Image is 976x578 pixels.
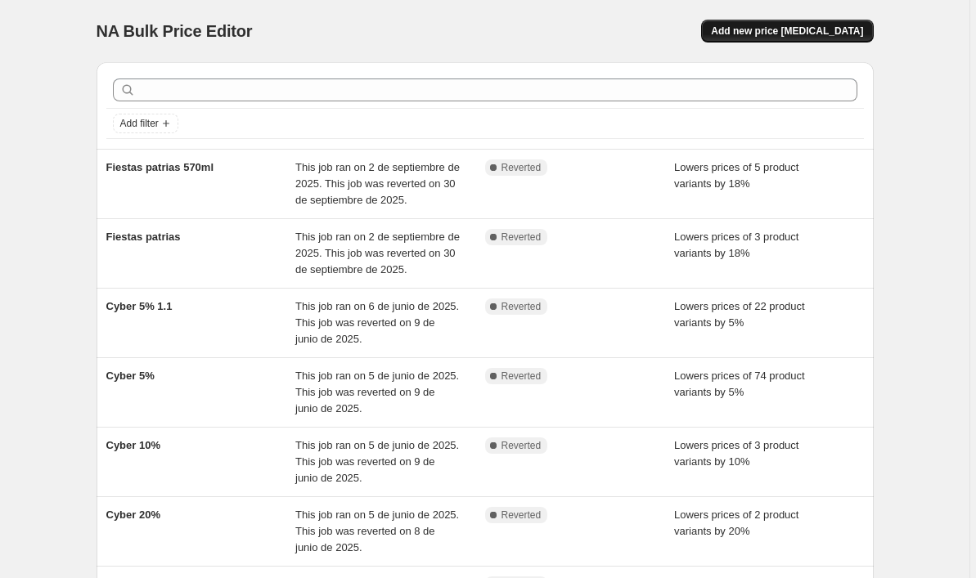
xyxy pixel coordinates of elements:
span: Reverted [501,231,542,244]
span: Lowers prices of 3 product variants by 10% [674,439,798,468]
span: This job ran on 2 de septiembre de 2025. This job was reverted on 30 de septiembre de 2025. [295,231,460,276]
span: Reverted [501,300,542,313]
span: Cyber 5% [106,370,155,382]
span: This job ran on 5 de junio de 2025. This job was reverted on 9 de junio de 2025. [295,370,459,414]
span: NA Bulk Price Editor [97,22,253,40]
span: Cyber 5% 1.1 [106,300,173,312]
span: Add filter [120,117,159,130]
span: Fiestas patrias [106,231,181,243]
span: Lowers prices of 3 product variants by 18% [674,231,798,259]
span: This job ran on 5 de junio de 2025. This job was reverted on 9 de junio de 2025. [295,439,459,484]
span: This job ran on 5 de junio de 2025. This job was reverted on 8 de junio de 2025. [295,509,459,553]
span: Lowers prices of 2 product variants by 20% [674,509,798,537]
button: Add new price [MEDICAL_DATA] [701,20,873,43]
span: Cyber 20% [106,509,160,521]
span: This job ran on 6 de junio de 2025. This job was reverted on 9 de junio de 2025. [295,300,459,345]
span: Lowers prices of 22 product variants by 5% [674,300,805,329]
span: Reverted [501,509,542,522]
span: Cyber 10% [106,439,160,451]
span: Lowers prices of 74 product variants by 5% [674,370,805,398]
span: Fiestas patrias 570ml [106,161,214,173]
button: Add filter [113,114,178,133]
span: Add new price [MEDICAL_DATA] [711,25,863,38]
span: Lowers prices of 5 product variants by 18% [674,161,798,190]
span: Reverted [501,370,542,383]
span: Reverted [501,161,542,174]
span: Reverted [501,439,542,452]
span: This job ran on 2 de septiembre de 2025. This job was reverted on 30 de septiembre de 2025. [295,161,460,206]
